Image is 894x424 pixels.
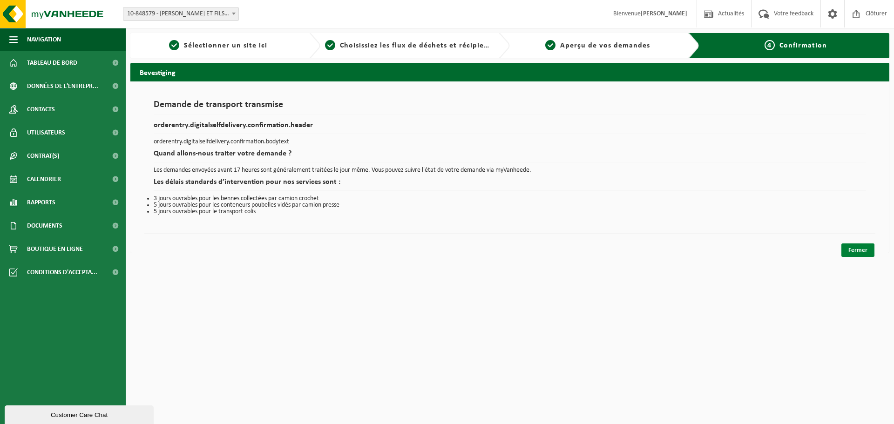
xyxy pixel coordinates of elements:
span: 10-848579 - ROUSSEAU ET FILS - ATH [123,7,239,21]
span: Confirmation [779,42,827,49]
a: 2Choisissiez les flux de déchets et récipients [325,40,492,51]
span: Choisissiez les flux de déchets et récipients [340,42,495,49]
span: Données de l'entrepr... [27,74,98,98]
span: Contacts [27,98,55,121]
h2: Quand allons-nous traiter votre demande ? [154,150,866,162]
span: 4 [765,40,775,50]
span: Aperçu de vos demandes [560,42,650,49]
p: orderentry.digitalselfdelivery.confirmation.bodytext [154,139,866,145]
span: 3 [545,40,555,50]
span: Boutique en ligne [27,237,83,261]
p: Les demandes envoyées avant 17 heures sont généralement traitées le jour même. Vous pouvez suivre... [154,167,866,174]
a: Fermer [841,243,874,257]
strong: [PERSON_NAME] [641,10,687,17]
span: 10-848579 - ROUSSEAU ET FILS - ATH [123,7,238,20]
span: 2 [325,40,335,50]
li: 3 jours ouvrables pour les bennes collectées par camion crochet [154,195,866,202]
h2: orderentry.digitalselfdelivery.confirmation.header [154,121,866,134]
span: Sélectionner un site ici [184,42,267,49]
li: 5 jours ouvrables pour les conteneurs poubelles vidés par camion presse [154,202,866,209]
span: Rapports [27,191,55,214]
span: Conditions d'accepta... [27,261,97,284]
h1: Demande de transport transmise [154,100,866,114]
span: 1 [169,40,179,50]
span: Contrat(s) [27,144,59,168]
span: Calendrier [27,168,61,191]
a: 1Sélectionner un site ici [135,40,302,51]
li: 5 jours ouvrables pour le transport colis [154,209,866,215]
span: Utilisateurs [27,121,65,144]
span: Documents [27,214,62,237]
span: Tableau de bord [27,51,77,74]
a: 3Aperçu de vos demandes [515,40,681,51]
h2: Les délais standards d’intervention pour nos services sont : [154,178,866,191]
span: Navigation [27,28,61,51]
h2: Bevestiging [130,63,889,81]
iframe: chat widget [5,404,156,424]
